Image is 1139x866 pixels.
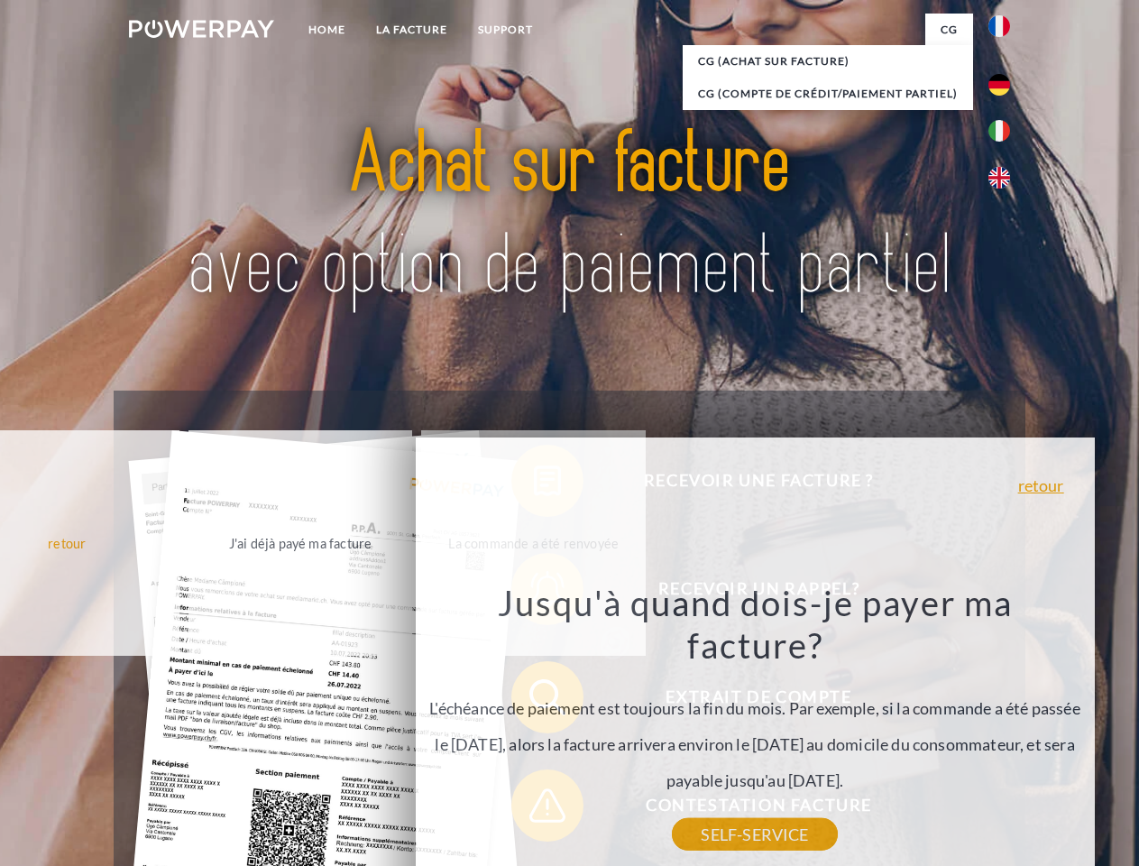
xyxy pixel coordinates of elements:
img: en [988,167,1010,189]
a: Home [293,14,361,46]
img: title-powerpay_fr.svg [172,87,967,345]
img: logo-powerpay-white.svg [129,20,274,38]
a: CG (Compte de crédit/paiement partiel) [683,78,973,110]
div: L'échéance de paiement est toujours la fin du mois. Par exemple, si la commande a été passée le [... [426,581,1084,834]
img: de [988,74,1010,96]
img: it [988,120,1010,142]
a: SELF-SERVICE [672,818,837,851]
h3: Jusqu'à quand dois-je payer ma facture? [426,581,1084,668]
img: fr [988,15,1010,37]
div: J'ai déjà payé ma facture [199,530,402,555]
a: retour [1018,477,1064,493]
a: LA FACTURE [361,14,463,46]
a: CG [925,14,973,46]
a: Support [463,14,548,46]
a: CG (achat sur facture) [683,45,973,78]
